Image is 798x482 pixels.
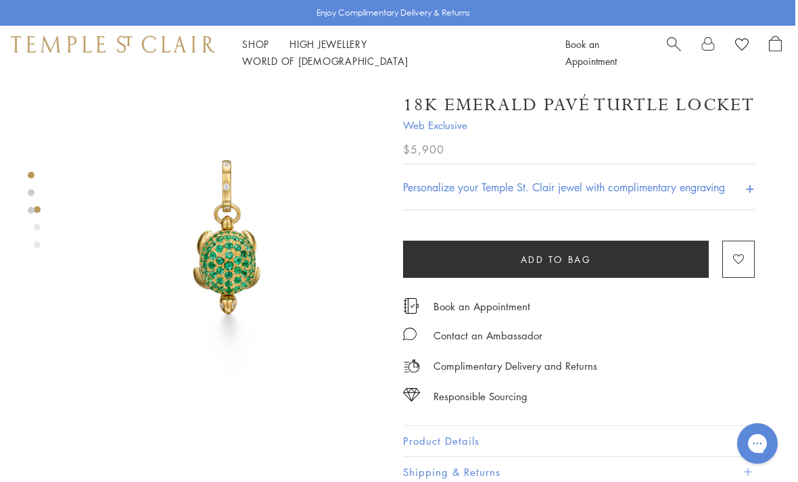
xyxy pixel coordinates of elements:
[735,36,749,56] a: View Wishlist
[403,358,420,375] img: icon_delivery.svg
[769,36,782,70] a: Open Shopping Bag
[403,141,444,158] span: $5,900
[11,36,215,52] img: Temple St. Clair
[403,117,755,134] span: Web Exclusive
[403,426,755,456] button: Product Details
[521,252,592,267] span: Add to bag
[403,298,419,314] img: icon_appointment.svg
[745,174,755,199] h4: +
[403,388,420,402] img: icon_sourcing.svg
[289,37,367,51] a: High JewelleryHigh Jewellery
[433,299,530,314] a: Book an Appointment
[242,36,535,70] nav: Main navigation
[65,80,383,397] img: 18K Emerald Pavé Turtle Locket
[242,37,269,51] a: ShopShop
[433,358,597,375] p: Complimentary Delivery and Returns
[433,388,527,405] div: Responsible Sourcing
[403,241,709,278] button: Add to bag
[403,327,417,341] img: MessageIcon-01_2.svg
[403,93,755,117] h1: 18K Emerald Pavé Turtle Locket
[433,327,542,344] div: Contact an Ambassador
[34,203,41,259] div: Product gallery navigation
[565,37,617,68] a: Book an Appointment
[316,6,470,20] p: Enjoy Complimentary Delivery & Returns
[730,418,784,468] iframe: Gorgias live chat messenger
[403,179,725,195] h4: Personalize your Temple St. Clair jewel with complimentary engraving
[242,54,408,68] a: World of [DEMOGRAPHIC_DATA]World of [DEMOGRAPHIC_DATA]
[667,36,681,70] a: Search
